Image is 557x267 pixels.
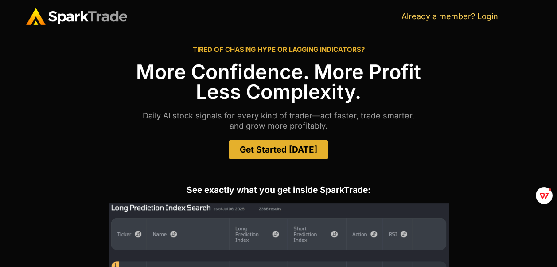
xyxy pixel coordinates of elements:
[240,145,317,154] span: Get Started [DATE]
[26,62,531,102] h1: More Confidence. More Profit Less Complexity.
[26,186,531,194] h2: See exactly what you get inside SparkTrade:
[229,140,328,159] a: Get Started [DATE]
[26,46,531,53] h2: TIRED OF CHASING HYPE OR LAGGING INDICATORS?
[401,12,498,21] a: Already a member? Login
[26,110,531,131] p: Daily Al stock signals for every kind of trader—act faster, trade smarter, and grow more profitably.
